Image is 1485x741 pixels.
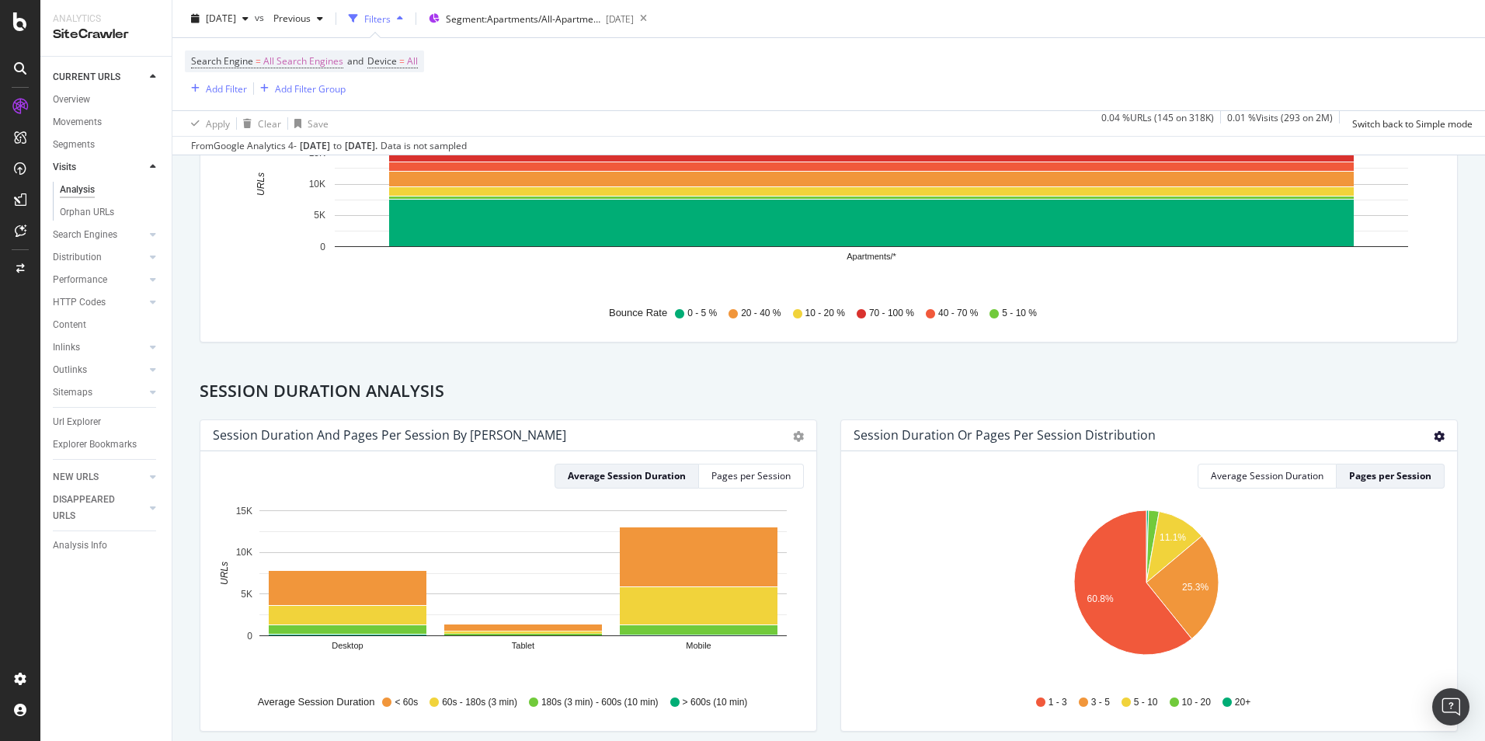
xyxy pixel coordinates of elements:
[309,179,325,190] text: 10K
[288,111,329,136] button: Save
[805,307,845,320] span: 10 - 20 %
[442,696,517,709] span: 60s - 180s (3 min)
[256,172,266,196] text: URLs
[332,641,363,650] text: Desktop
[568,469,686,482] div: Average Session Duration
[241,589,252,600] text: 5K
[53,92,161,108] a: Overview
[53,272,107,288] div: Performance
[53,249,102,266] div: Distribution
[308,117,329,130] div: Save
[258,117,281,130] div: Clear
[213,112,1433,292] svg: A chart.
[423,6,634,31] button: Segment:Apartments/All-Apartments[DATE]
[275,82,346,95] div: Add Filter Group
[258,695,375,710] div: Average Session Duration
[1235,696,1250,709] span: 20+
[1211,469,1323,482] div: Average Session Duration
[53,137,161,153] a: Segments
[1134,696,1158,709] span: 5 - 10
[407,50,418,72] span: All
[206,12,236,25] span: 2025 Sep. 17th
[53,69,120,85] div: CURRENT URLS
[53,537,107,554] div: Analysis Info
[1101,111,1214,136] div: 0.04 % URLs ( 145 on 318K )
[1198,464,1337,489] button: Average Session Duration
[345,139,377,153] div: [DATE] .
[938,307,978,320] span: 40 - 70 %
[256,54,261,68] span: =
[300,139,330,153] div: [DATE]
[399,54,405,68] span: =
[53,414,101,430] div: Url Explorer
[60,204,114,221] div: Orphan URLs
[53,92,90,108] div: Overview
[60,182,95,198] div: Analysis
[188,381,1469,400] h2: Session Duration Analysis
[53,384,145,401] a: Sitemaps
[53,137,95,153] div: Segments
[53,469,145,485] a: NEW URLS
[53,159,145,176] a: Visits
[53,362,87,378] div: Outlinks
[1160,532,1186,543] text: 11.1%
[267,12,311,25] span: Previous
[53,294,145,311] a: HTTP Codes
[53,339,80,356] div: Inlinks
[60,182,161,198] a: Analysis
[255,10,267,23] span: vs
[854,501,1439,681] svg: A chart.
[869,307,914,320] span: 70 - 100 %
[53,414,161,430] a: Url Explorer
[53,492,145,524] a: DISAPPEARED URLS
[1182,696,1211,709] span: 10 - 20
[446,12,601,26] span: Segment: Apartments/All-Apartments
[53,537,161,554] a: Analysis Info
[1182,582,1209,593] text: 25.3%
[683,696,748,709] span: > 600s (10 min)
[309,148,325,158] text: 15K
[793,431,804,442] div: gear
[219,562,230,585] text: URLs
[53,12,159,26] div: Analytics
[213,501,798,681] svg: A chart.
[53,317,161,333] a: Content
[1227,111,1333,136] div: 0.01 % Visits ( 293 on 2M )
[699,464,804,489] button: Pages per Session
[314,210,325,221] text: 5K
[53,437,137,453] div: Explorer Bookmarks
[53,114,102,130] div: Movements
[686,641,711,650] text: Mobile
[213,427,566,443] div: Session Duration and Pages per Session by [PERSON_NAME]
[53,69,145,85] a: CURRENT URLS
[53,317,86,333] div: Content
[236,547,252,558] text: 10K
[343,6,409,31] button: Filters
[206,82,247,95] div: Add Filter
[53,227,145,243] a: Search Engines
[512,641,534,650] text: Tablet
[367,54,397,68] span: Device
[53,339,145,356] a: Inlinks
[191,139,467,153] div: From Google Analytics 4 - to Data is not sampled
[847,252,896,261] text: Apartments/*
[247,630,252,641] text: 0
[53,114,161,130] a: Movements
[191,54,253,68] span: Search Engine
[609,306,667,321] div: Bounce Rate
[254,79,346,98] button: Add Filter Group
[53,362,145,378] a: Outlinks
[53,294,106,311] div: HTTP Codes
[1349,469,1431,482] div: Pages per Session
[185,79,247,98] button: Add Filter
[267,6,329,31] button: Previous
[263,50,343,72] span: All Search Engines
[237,111,281,136] button: Clear
[53,249,145,266] a: Distribution
[347,54,363,68] span: and
[53,437,161,453] a: Explorer Bookmarks
[1434,431,1445,442] div: gear
[395,696,418,709] span: < 60s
